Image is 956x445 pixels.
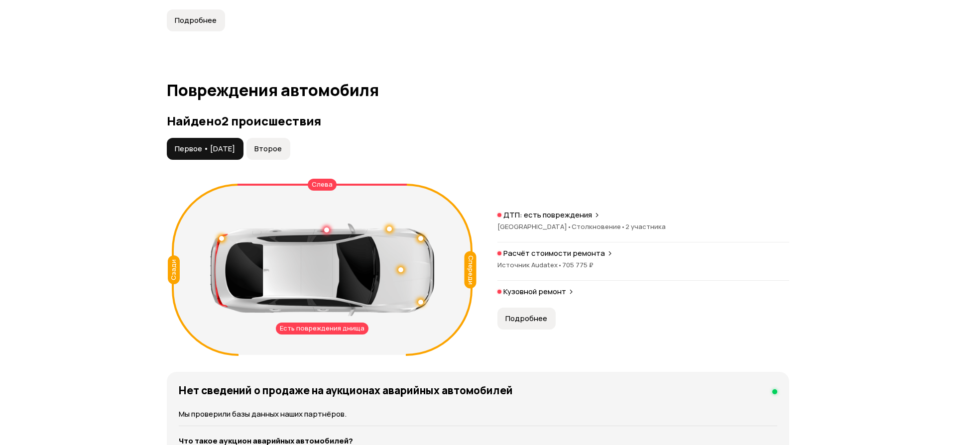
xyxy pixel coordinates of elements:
p: ДТП: есть повреждения [503,210,592,220]
button: Подробнее [167,9,225,31]
p: Расчёт стоимости ремонта [503,248,605,258]
span: Столкновение [572,222,625,231]
p: Кузовной ремонт [503,287,566,297]
span: 2 участника [625,222,666,231]
span: Второе [254,144,282,154]
h1: Повреждения автомобиля [167,81,789,99]
div: Сзади [168,255,180,284]
span: • [558,260,562,269]
button: Второе [246,138,290,160]
span: Источник Audatex [497,260,562,269]
button: Подробнее [497,308,556,330]
span: Подробнее [505,314,547,324]
span: Подробнее [175,15,217,25]
h3: Найдено 2 происшествия [167,114,789,128]
span: Первое • [DATE] [175,144,235,154]
h4: Нет сведений о продаже на аукционах аварийных автомобилей [179,384,513,397]
p: Мы проверили базы данных наших партнёров. [179,409,777,420]
div: Есть повреждения днища [276,323,368,334]
span: [GEOGRAPHIC_DATA] [497,222,572,231]
div: Слева [308,179,337,191]
span: • [567,222,572,231]
span: • [621,222,625,231]
div: Спереди [465,251,477,289]
span: 705 775 ₽ [562,260,594,269]
button: Первое • [DATE] [167,138,243,160]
